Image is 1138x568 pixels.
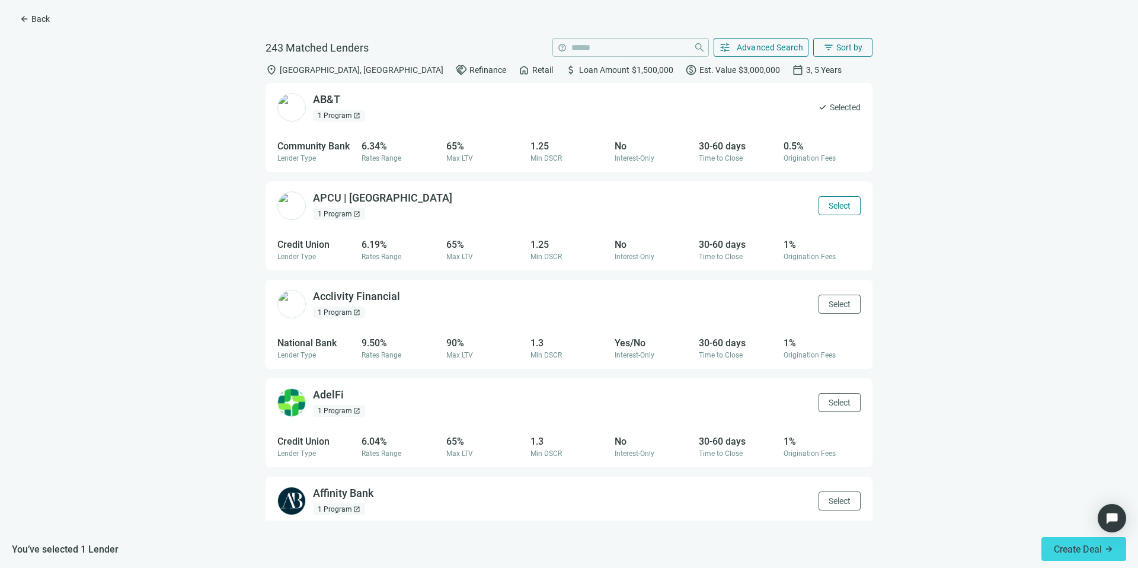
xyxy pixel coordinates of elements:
[362,141,439,152] div: 6.34%
[266,64,277,76] span: location_on
[784,337,861,349] div: 1%
[806,65,842,75] span: 3, 5 Years
[565,64,673,76] div: Loan Amount
[518,64,530,76] span: home
[615,449,654,458] span: Interest-Only
[362,337,439,349] div: 9.50%
[313,208,365,220] div: 1 Program
[819,196,861,215] button: Select
[446,239,523,250] div: 65%
[313,405,365,417] div: 1 Program
[313,110,365,122] div: 1 Program
[615,154,654,162] span: Interest-Only
[532,65,553,75] span: Retail
[362,239,439,250] div: 6.19%
[469,65,506,75] span: Refinance
[530,141,608,152] div: 1.25
[313,289,400,304] div: Acclivity Financial
[530,449,562,458] span: Min DSCR
[446,141,523,152] div: 65%
[277,192,306,220] img: fb4d0478-2b49-4c60-8b1b-09c1410c1996
[819,492,861,510] button: Select
[530,351,562,359] span: Min DSCR
[615,337,692,349] div: Yes/No
[819,295,861,314] button: Select
[1041,537,1126,561] button: Create Deal arrow_forward
[353,407,360,414] span: open_in_new
[784,436,861,447] div: 1%
[792,64,804,76] span: calendar_today
[313,191,452,206] div: APCU | [GEOGRAPHIC_DATA]
[313,307,365,318] div: 1 Program
[818,103,827,112] span: check
[277,388,306,417] img: 025f9d4c-3734-47ed-85dd-b15bcb0b6e5e
[784,141,861,152] div: 0.5%
[829,398,851,407] span: Select
[823,42,834,53] span: filter_list
[277,253,316,261] span: Lender Type
[446,337,523,349] div: 90%
[615,436,692,447] div: No
[362,154,401,162] span: Rates Range
[699,449,743,458] span: Time to Close
[446,351,473,359] span: Max LTV
[277,449,316,458] span: Lender Type
[1054,544,1102,555] span: Create Deal
[784,154,836,162] span: Origination Fees
[313,503,365,515] div: 1 Program
[446,436,523,447] div: 65%
[20,14,29,24] span: arrow_back
[277,337,354,349] div: National Bank
[784,253,836,261] span: Origination Fees
[277,351,316,359] span: Lender Type
[714,38,809,57] button: tuneAdvanced Search
[685,64,697,76] span: paid
[277,436,354,447] div: Credit Union
[277,239,354,250] div: Credit Union
[699,351,743,359] span: Time to Close
[813,38,872,57] button: filter_listSort by
[353,112,360,119] span: open_in_new
[446,154,473,162] span: Max LTV
[530,253,562,261] span: Min DSCR
[719,42,731,53] span: tune
[362,436,439,447] div: 6.04%
[699,253,743,261] span: Time to Close
[446,449,473,458] span: Max LTV
[829,201,851,210] span: Select
[1098,504,1126,532] div: Open Intercom Messenger
[699,337,776,349] div: 30-60 days
[277,93,306,122] img: da013406-6125-457b-99ba-40e7c3d74836
[699,239,776,250] div: 30-60 days
[266,42,369,54] span: 243 Matched Lenders
[615,253,654,261] span: Interest-Only
[739,65,780,75] span: $3,000,000
[565,64,577,76] span: attach_money
[829,299,851,309] span: Select
[12,544,119,555] span: You’ve selected 1 Lender
[277,141,354,152] div: Community Bank
[1104,544,1114,554] span: arrow_forward
[685,64,780,76] div: Est. Value
[615,351,654,359] span: Interest-Only
[699,141,776,152] div: 30-60 days
[836,43,862,52] span: Sort by
[31,14,50,24] span: Back
[313,486,373,501] div: Affinity Bank
[362,351,401,359] span: Rates Range
[530,436,608,447] div: 1.3
[362,253,401,261] span: Rates Range
[699,154,743,162] span: Time to Close
[784,449,836,458] span: Origination Fees
[830,103,861,112] span: Selected
[446,253,473,261] span: Max LTV
[313,388,344,403] div: AdelFi
[558,43,567,52] span: help
[362,449,401,458] span: Rates Range
[277,154,316,162] span: Lender Type
[632,65,673,75] span: $1,500,000
[829,496,851,506] span: Select
[455,64,467,76] span: handshake
[615,141,692,152] div: No
[784,239,861,250] div: 1%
